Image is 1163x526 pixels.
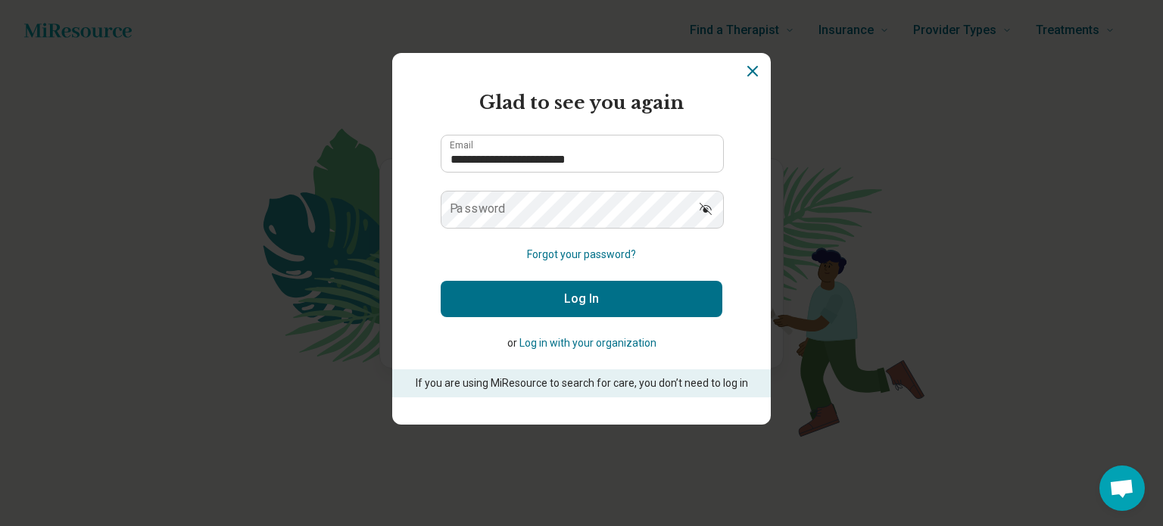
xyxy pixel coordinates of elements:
p: If you are using MiResource to search for care, you don’t need to log in [413,375,750,391]
p: or [441,335,722,351]
h2: Glad to see you again [441,89,722,117]
a: Open chat [1099,465,1145,511]
button: Dismiss [744,62,762,80]
label: Password [450,203,506,215]
section: Login Dialog [392,53,771,425]
button: Forgot your password? [527,247,636,263]
label: Email [450,141,473,150]
button: Show password [689,191,722,227]
button: Log In [441,281,722,317]
button: Log in with your organization [519,335,656,351]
